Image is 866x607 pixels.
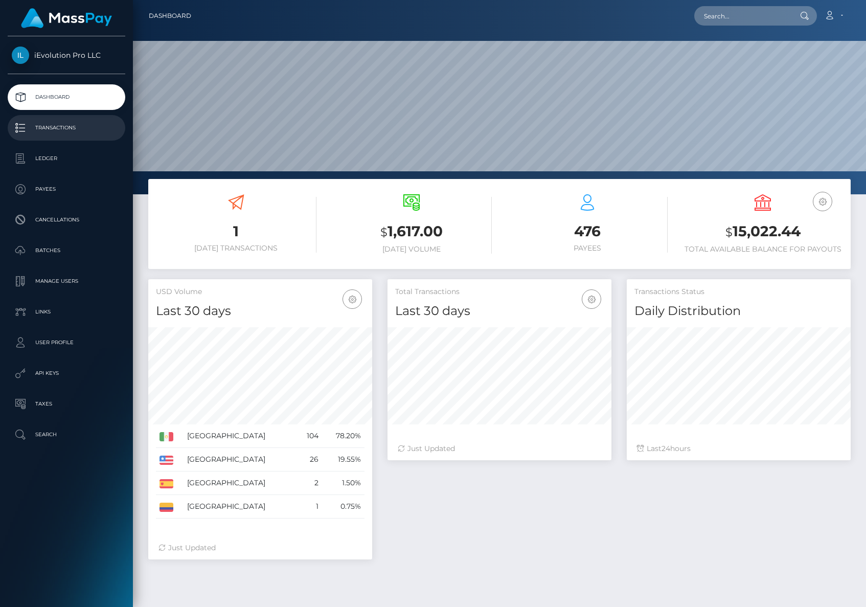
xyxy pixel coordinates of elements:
h4: Daily Distribution [634,302,843,320]
small: $ [725,225,733,239]
a: Ledger [8,146,125,171]
a: Dashboard [149,5,191,27]
td: [GEOGRAPHIC_DATA] [184,424,297,448]
a: Batches [8,238,125,263]
a: Cancellations [8,207,125,233]
td: 1.50% [322,471,364,495]
div: Just Updated [398,443,601,454]
td: 26 [297,448,322,471]
p: Payees [12,182,121,197]
a: Search [8,422,125,447]
a: Taxes [8,391,125,417]
td: 0.75% [322,495,364,519]
div: Just Updated [158,543,362,553]
h6: [DATE] Volume [332,245,492,254]
p: Batches [12,243,121,258]
h3: 1 [156,221,316,241]
td: [GEOGRAPHIC_DATA] [184,448,297,471]
td: [GEOGRAPHIC_DATA] [184,471,297,495]
p: User Profile [12,335,121,350]
img: MassPay Logo [21,8,112,28]
p: Taxes [12,396,121,412]
a: Dashboard [8,84,125,110]
td: 78.20% [322,424,364,448]
h3: 1,617.00 [332,221,492,242]
p: Cancellations [12,212,121,228]
td: 1 [297,495,322,519]
a: Links [8,299,125,325]
div: Last hours [637,443,840,454]
p: Transactions [12,120,121,136]
h3: 15,022.44 [683,221,844,242]
img: ES.png [159,479,173,488]
img: MX.png [159,432,173,441]
img: US.png [159,456,173,465]
h4: Last 30 days [395,302,604,320]
span: iEvolution Pro LLC [8,51,125,60]
p: Links [12,304,121,320]
h5: Total Transactions [395,287,604,297]
img: iEvolution Pro LLC [12,47,29,64]
p: Search [12,427,121,442]
h6: Payees [507,244,668,253]
a: Payees [8,176,125,202]
p: Manage Users [12,274,121,289]
td: 19.55% [322,448,364,471]
a: Transactions [8,115,125,141]
h6: [DATE] Transactions [156,244,316,253]
h6: Total Available Balance for Payouts [683,245,844,254]
p: Ledger [12,151,121,166]
small: $ [380,225,388,239]
a: Manage Users [8,268,125,294]
img: CO.png [159,503,173,512]
h5: USD Volume [156,287,364,297]
td: 104 [297,424,322,448]
a: User Profile [8,330,125,355]
td: [GEOGRAPHIC_DATA] [184,495,297,519]
h4: Last 30 days [156,302,364,320]
h3: 476 [507,221,668,241]
span: 24 [662,444,670,453]
p: API Keys [12,366,121,381]
h5: Transactions Status [634,287,843,297]
a: API Keys [8,361,125,386]
input: Search... [694,6,790,26]
p: Dashboard [12,89,121,105]
td: 2 [297,471,322,495]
